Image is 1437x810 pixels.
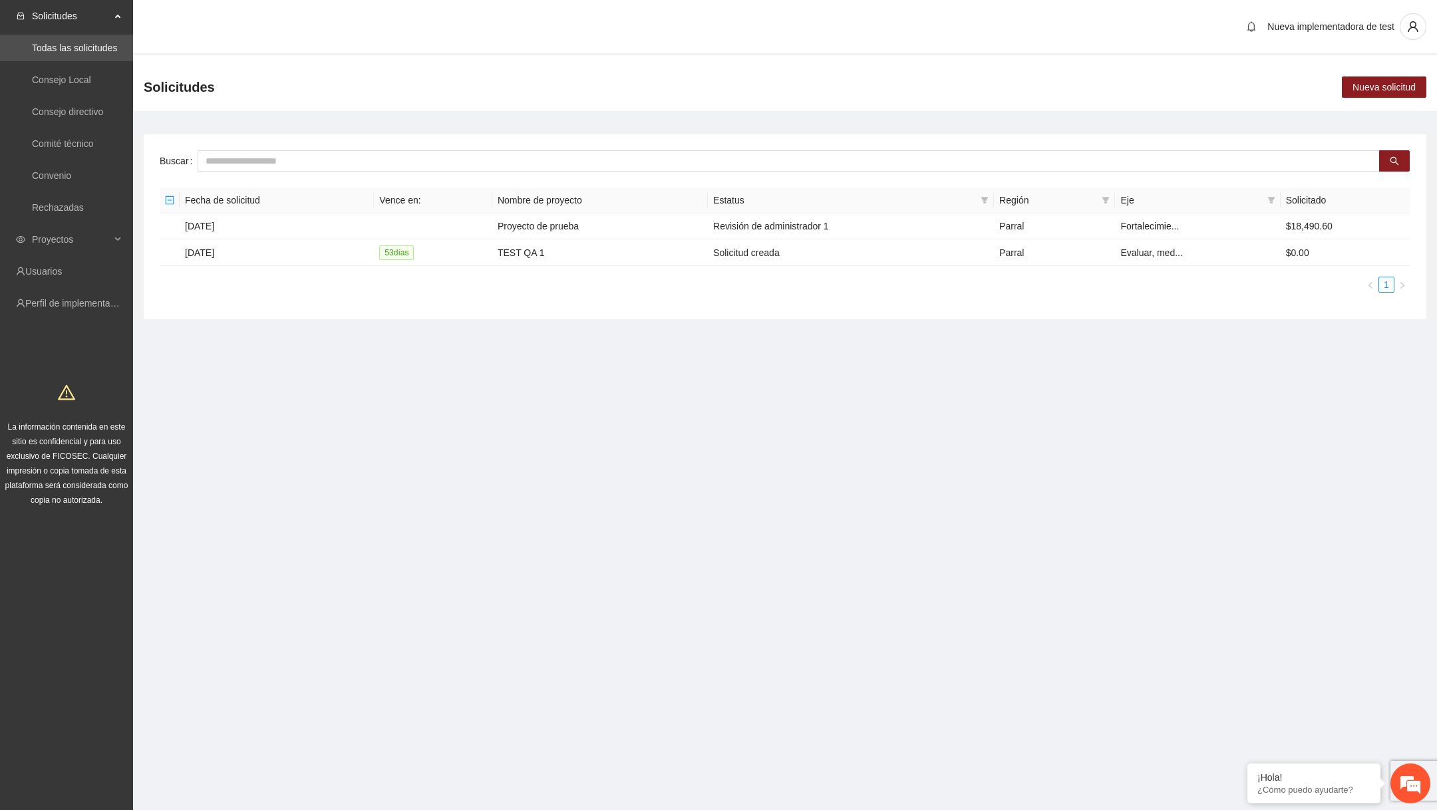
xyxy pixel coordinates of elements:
[16,235,25,244] span: eye
[32,202,84,213] a: Rechazadas
[492,239,708,266] td: TEST QA 1
[5,422,128,505] span: La información contenida en este sitio es confidencial y para uso exclusivo de FICOSEC. Cualquier...
[1257,772,1370,783] div: ¡Hola!
[1379,150,1410,172] button: search
[981,196,989,204] span: filter
[32,138,94,149] a: Comité técnico
[492,188,708,213] th: Nombre de proyecto
[708,213,994,239] td: Revisión de administrador 1
[25,266,62,277] a: Usuarios
[165,196,174,205] span: minus-square
[25,298,129,309] a: Perfil de implementadora
[994,239,1115,266] td: Parral
[1362,277,1378,293] li: Previous Page
[1400,21,1426,33] span: user
[32,3,110,29] span: Solicitudes
[1120,221,1179,231] span: Fortalecimie...
[1400,13,1426,40] button: user
[32,106,103,117] a: Consejo directivo
[713,193,975,207] span: Estatus
[1394,277,1410,293] li: Next Page
[1257,785,1370,795] p: ¿Cómo puedo ayudarte?
[144,76,215,98] span: Solicitudes
[1398,281,1406,289] span: right
[1120,247,1182,258] span: Evaluar, med...
[1241,21,1261,32] span: bell
[16,11,25,21] span: inbox
[978,190,991,210] span: filter
[1265,190,1278,210] span: filter
[379,245,414,260] span: 53 día s
[1241,16,1262,37] button: bell
[32,74,91,85] a: Consejo Local
[32,226,110,253] span: Proyectos
[492,213,708,239] td: Proyecto de prueba
[1099,190,1112,210] span: filter
[32,43,117,53] a: Todas las solicitudes
[1267,21,1394,32] span: Nueva implementadora de test
[32,170,71,181] a: Convenio
[58,384,75,401] span: warning
[1353,80,1416,94] span: Nueva solicitud
[994,213,1115,239] td: Parral
[999,193,1096,207] span: Región
[1390,156,1399,167] span: search
[1378,277,1394,293] li: 1
[180,188,374,213] th: Fecha de solicitud
[708,239,994,266] td: Solicitud creada
[1102,196,1110,204] span: filter
[160,150,198,172] label: Buscar
[1362,277,1378,293] button: left
[180,213,374,239] td: [DATE]
[1366,281,1374,289] span: left
[1281,188,1410,213] th: Solicitado
[1120,193,1261,207] span: Eje
[1379,277,1394,292] a: 1
[1342,76,1426,98] button: Nueva solicitud
[374,188,492,213] th: Vence en:
[1267,196,1275,204] span: filter
[1281,213,1410,239] td: $18,490.60
[1281,239,1410,266] td: $0.00
[180,239,374,266] td: [DATE]
[1394,277,1410,293] button: right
